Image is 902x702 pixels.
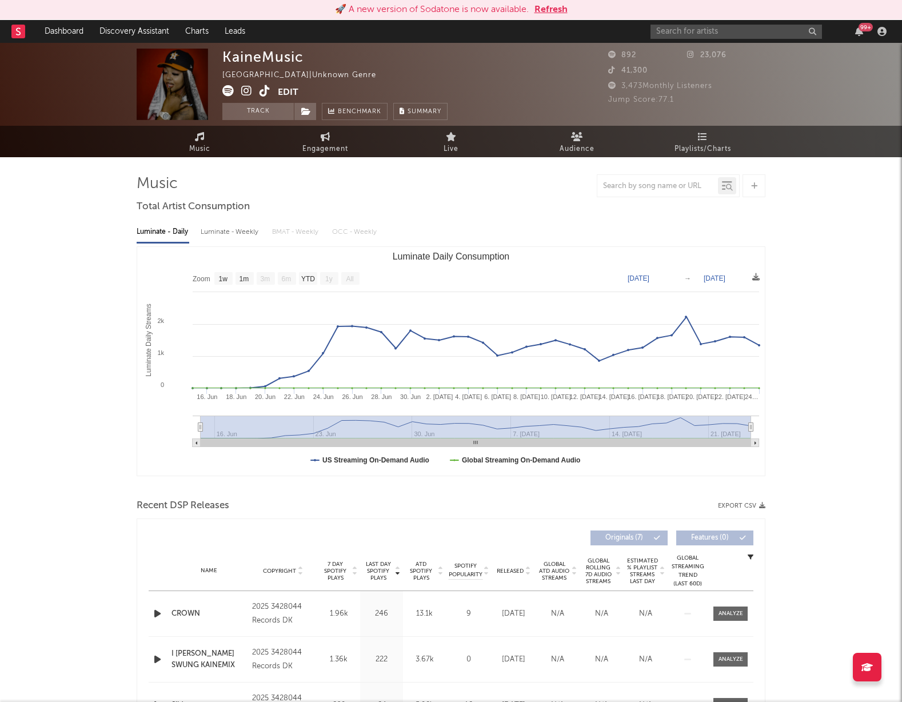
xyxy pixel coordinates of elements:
[363,561,393,581] span: Last Day Spotify Plays
[494,608,533,620] div: [DATE]
[137,247,765,476] svg: Luminate Daily Consumption
[650,25,822,39] input: Search for artists
[560,142,594,156] span: Audience
[598,393,629,400] text: 14. [DATE]
[541,393,571,400] text: 10. [DATE]
[177,20,217,43] a: Charts
[449,654,489,665] div: 0
[513,393,540,400] text: 8. [DATE]
[222,69,389,82] div: [GEOGRAPHIC_DATA] | Unknown Genre
[91,20,177,43] a: Discovery Assistant
[137,222,189,242] div: Luminate - Daily
[406,654,443,665] div: 3.67k
[449,608,489,620] div: 9
[684,274,691,282] text: →
[240,275,249,283] text: 1m
[400,393,421,400] text: 30. Jun
[189,142,210,156] span: Music
[582,608,621,620] div: N/A
[494,654,533,665] div: [DATE]
[444,142,458,156] span: Live
[570,393,600,400] text: 12. [DATE]
[261,275,270,283] text: 3m
[676,531,753,545] button: Features(0)
[301,275,315,283] text: YTD
[745,393,758,400] text: 24…
[855,27,863,36] button: 99+
[302,142,348,156] span: Engagement
[686,393,716,400] text: 20. [DATE]
[157,317,164,324] text: 2k
[608,82,712,90] span: 3,473 Monthly Listeners
[37,20,91,43] a: Dashboard
[582,557,614,585] span: Global Rolling 7D Audio Streams
[157,349,164,356] text: 1k
[371,393,392,400] text: 28. Jun
[282,275,292,283] text: 6m
[608,67,648,74] span: 41,300
[252,646,314,673] div: 2025 3428044 Records DK
[171,567,246,575] div: Name
[171,608,246,620] a: CROWN
[320,608,357,620] div: 1.96k
[640,126,765,157] a: Playlists/Charts
[137,200,250,214] span: Total Artist Consumption
[335,3,529,17] div: 🚀 A new version of Sodatone is now available.
[582,654,621,665] div: N/A
[161,381,164,388] text: 0
[426,393,453,400] text: 2. [DATE]
[217,20,253,43] a: Leads
[406,608,443,620] div: 13.1k
[538,654,577,665] div: N/A
[497,568,524,575] span: Released
[484,393,511,400] text: 6. [DATE]
[455,393,482,400] text: 4. [DATE]
[262,126,388,157] a: Engagement
[590,531,668,545] button: Originals(7)
[137,499,229,513] span: Recent DSP Releases
[193,275,210,283] text: Zoom
[514,126,640,157] a: Audience
[538,608,577,620] div: N/A
[670,554,705,588] div: Global Streaming Trend (Last 60D)
[222,103,294,120] button: Track
[626,608,665,620] div: N/A
[320,561,350,581] span: 7 Day Spotify Plays
[718,502,765,509] button: Export CSV
[597,182,718,191] input: Search by song name or URL
[320,654,357,665] div: 1.36k
[628,274,649,282] text: [DATE]
[449,562,482,579] span: Spotify Popularity
[608,96,674,103] span: Jump Score: 77.1
[715,393,745,400] text: 22. [DATE]
[406,561,436,581] span: ATD Spotify Plays
[252,600,314,628] div: 2025 3428044 Records DK
[388,126,514,157] a: Live
[322,103,388,120] a: Benchmark
[684,535,736,541] span: Features ( 0 )
[322,456,429,464] text: US Streaming On-Demand Audio
[137,126,262,157] a: Music
[284,393,305,400] text: 22. Jun
[687,51,727,59] span: 23,076
[201,222,261,242] div: Luminate - Weekly
[657,393,687,400] text: 18. [DATE]
[219,275,228,283] text: 1w
[628,393,658,400] text: 16. [DATE]
[325,275,333,283] text: 1y
[393,103,448,120] button: Summary
[171,648,246,671] a: I [PERSON_NAME] SWUNG KAINEMIX
[145,304,153,376] text: Luminate Daily Streams
[626,557,658,585] span: Estimated % Playlist Streams Last Day
[393,252,510,261] text: Luminate Daily Consumption
[313,393,334,400] text: 24. Jun
[197,393,217,400] text: 16. Jun
[226,393,246,400] text: 18. Jun
[538,561,570,581] span: Global ATD Audio Streams
[255,393,276,400] text: 20. Jun
[342,393,362,400] text: 26. Jun
[462,456,581,464] text: Global Streaming On-Demand Audio
[626,654,665,665] div: N/A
